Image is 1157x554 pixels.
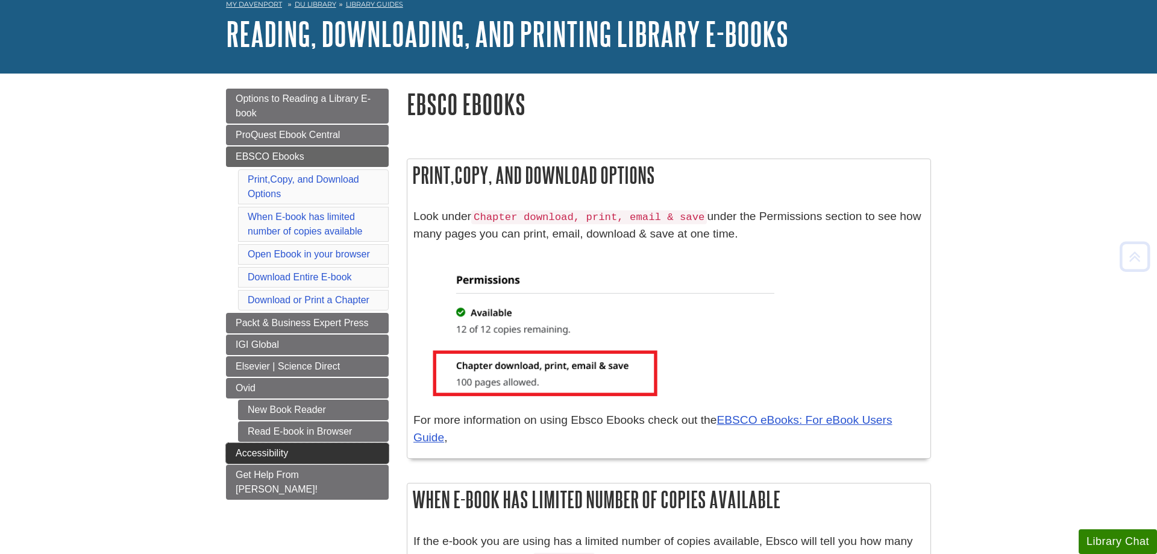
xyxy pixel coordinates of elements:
span: Get Help From [PERSON_NAME]! [236,470,318,494]
span: EBSCO Ebooks [236,151,304,162]
a: Elsevier | Science Direct [226,356,389,377]
a: Ovid [226,378,389,398]
p: Look under under the Permissions section to see how many pages you can print, email, download & s... [413,208,924,243]
a: Accessibility [226,443,389,464]
a: Packt & Business Expert Press [226,313,389,333]
a: EBSCO eBooks: For eBook Users Guide [413,414,892,444]
span: IGI Global [236,339,279,350]
a: Print,Copy, and Download Options [248,174,359,199]
div: Guide Page Menu [226,89,389,500]
span: ProQuest Ebook Central [236,130,340,140]
span: Accessibility [236,448,288,458]
span: Ovid [236,383,256,393]
a: Reading, Downloading, and Printing Library E-books [226,15,788,52]
a: Get Help From [PERSON_NAME]! [226,465,389,500]
a: IGI Global [226,335,389,355]
a: When E-book has limited number of copies available [248,212,362,236]
span: Options to Reading a Library E-book [236,93,371,118]
a: ProQuest Ebook Central [226,125,389,145]
h2: When E-book has limited number of copies available [407,483,930,515]
a: Download Entire E-book [248,272,352,282]
button: Library Chat [1079,529,1157,554]
h1: EBSCO Ebooks [407,89,931,119]
a: Options to Reading a Library E-book [226,89,389,124]
a: Read E-book in Browser [238,421,389,442]
a: New Book Reader [238,400,389,420]
a: Back to Top [1115,248,1154,265]
img: ebsco ebooks [416,252,774,403]
h2: Print,Copy, and Download Options [407,159,930,191]
p: For more information on using Ebsco Ebooks check out the , [413,412,924,447]
a: EBSCO Ebooks [226,146,389,167]
a: Download or Print a Chapter [248,295,369,305]
code: Chapter download, print, email & save [471,210,707,224]
span: Elsevier | Science Direct [236,361,340,371]
span: Packt & Business Expert Press [236,318,369,328]
a: Open Ebook in your browser [248,249,370,259]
